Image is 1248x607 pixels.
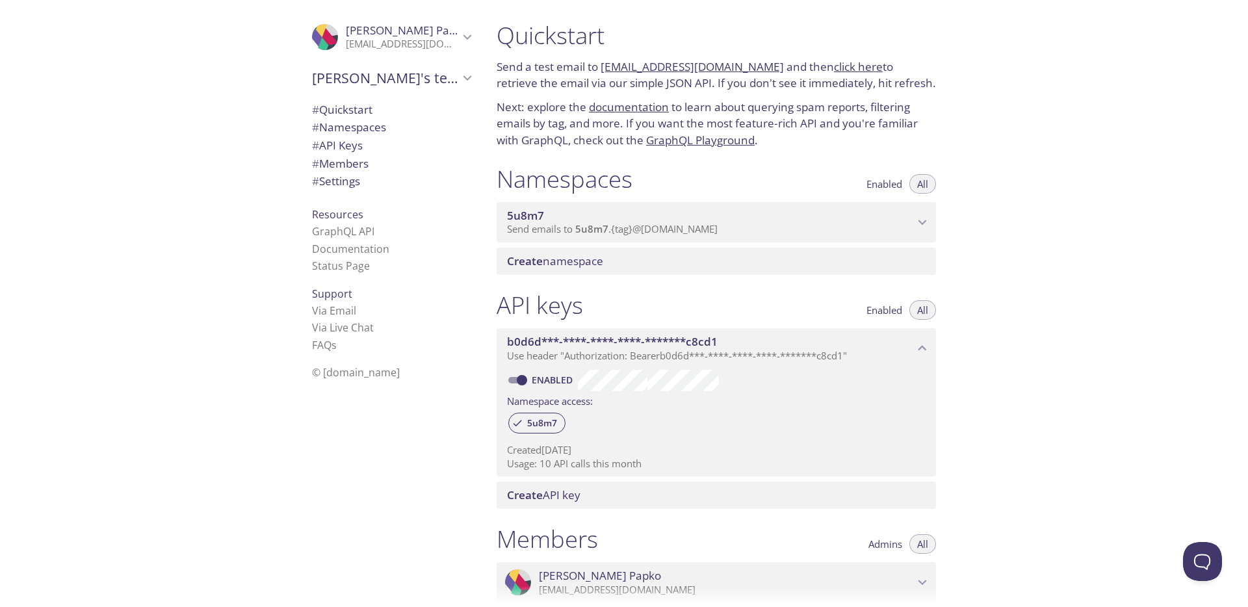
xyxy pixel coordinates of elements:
[312,287,352,301] span: Support
[859,174,910,194] button: Enabled
[834,59,883,74] a: click here
[507,222,718,235] span: Send emails to . {tag} @[DOMAIN_NAME]
[497,202,936,242] div: 5u8m7 namespace
[909,300,936,320] button: All
[497,291,583,320] h1: API keys
[312,174,319,188] span: #
[312,102,319,117] span: #
[507,457,926,471] p: Usage: 10 API calls this month
[312,259,370,273] a: Status Page
[589,99,669,114] a: documentation
[312,69,459,87] span: [PERSON_NAME]'s team
[312,174,360,188] span: Settings
[539,569,661,583] span: [PERSON_NAME] Papko
[575,222,608,235] span: 5u8m7
[530,374,578,386] a: Enabled
[312,156,369,171] span: Members
[507,391,593,410] label: Namespace access:
[312,224,374,239] a: GraphQL API
[312,120,319,135] span: #
[859,300,910,320] button: Enabled
[508,413,565,433] div: 5u8m7
[507,487,543,502] span: Create
[312,303,356,318] a: Via Email
[312,138,319,153] span: #
[302,155,481,173] div: Members
[312,120,386,135] span: Namespaces
[312,207,363,222] span: Resources
[497,562,936,602] div: Ivan Papko
[909,174,936,194] button: All
[302,16,481,58] div: Ivan Papko
[507,487,580,502] span: API key
[601,59,784,74] a: [EMAIL_ADDRESS][DOMAIN_NAME]
[346,38,459,51] p: [EMAIL_ADDRESS][DOMAIN_NAME]
[497,164,632,194] h1: Namespaces
[507,208,544,223] span: 5u8m7
[909,534,936,554] button: All
[1183,542,1222,581] iframe: Help Scout Beacon - Open
[302,61,481,95] div: Ivan's team
[302,172,481,190] div: Team Settings
[497,482,936,509] div: Create API Key
[312,138,363,153] span: API Keys
[312,338,337,352] a: FAQ
[497,248,936,275] div: Create namespace
[507,253,543,268] span: Create
[302,101,481,119] div: Quickstart
[312,242,389,256] a: Documentation
[519,417,565,429] span: 5u8m7
[302,118,481,136] div: Namespaces
[861,534,910,554] button: Admins
[507,253,603,268] span: namespace
[346,23,468,38] span: [PERSON_NAME] Papko
[331,338,337,352] span: s
[312,102,372,117] span: Quickstart
[507,443,926,457] p: Created [DATE]
[312,320,374,335] a: Via Live Chat
[497,21,936,50] h1: Quickstart
[497,524,598,554] h1: Members
[497,58,936,92] p: Send a test email to and then to retrieve the email via our simple JSON API. If you don't see it ...
[646,133,755,148] a: GraphQL Playground
[312,156,319,171] span: #
[312,365,400,380] span: © [DOMAIN_NAME]
[497,99,936,149] p: Next: explore the to learn about querying spam reports, filtering emails by tag, and more. If you...
[302,136,481,155] div: API Keys
[539,584,914,597] p: [EMAIL_ADDRESS][DOMAIN_NAME]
